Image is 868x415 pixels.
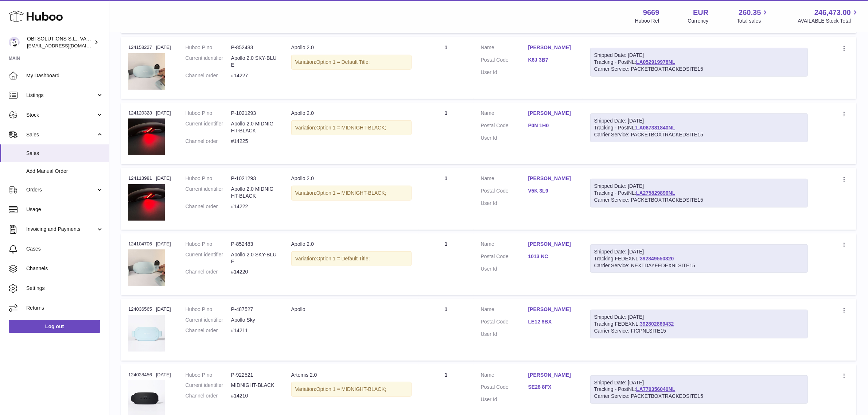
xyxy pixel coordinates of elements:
[26,186,96,193] span: Orders
[27,43,107,49] span: [EMAIL_ADDRESS][DOMAIN_NAME]
[737,8,769,24] a: 260.35 Total sales
[26,72,104,79] span: My Dashboard
[814,8,851,18] span: 246,473.00
[26,112,96,119] span: Stock
[594,197,804,203] div: Carrier Service: PACKETBOXTRACKEDSITE15
[291,186,412,201] div: Variation:
[291,306,412,313] div: Apollo
[26,285,104,292] span: Settings
[231,241,277,248] dd: P-852483
[316,125,386,131] span: Option 1 = MIDNIGHT-BLACK;
[186,44,231,51] dt: Huboo P no
[26,150,104,157] span: Sales
[231,251,277,265] dd: Apollo 2.0 SKY-BLUE
[186,175,231,182] dt: Huboo P no
[186,186,231,199] dt: Current identifier
[231,138,277,145] dd: #14225
[528,57,576,63] a: K6J 3B7
[594,314,804,321] div: Shipped Date: [DATE]
[186,55,231,69] dt: Current identifier
[528,384,576,391] a: SE28 8FX
[316,256,370,261] span: Option 1 = Default Title;
[128,184,165,221] img: 96691737388559.jpg
[594,327,804,334] div: Carrier Service: FICPNLSITE15
[590,310,808,338] div: Tracking FEDEXNL:
[590,375,808,404] div: Tracking - PostNL:
[128,53,165,90] img: 96691697548169.jpg
[26,168,104,175] span: Add Manual Order
[481,318,528,327] dt: Postal Code
[26,226,96,233] span: Invoicing and Payments
[231,120,277,134] dd: Apollo 2.0 MIDNIGHT-BLACK
[419,102,474,164] td: 1
[594,52,804,59] div: Shipped Date: [DATE]
[231,372,277,379] dd: P-922521
[419,168,474,229] td: 1
[186,372,231,379] dt: Huboo P no
[186,72,231,79] dt: Channel order
[481,372,528,380] dt: Name
[590,48,808,77] div: Tracking - PostNL:
[594,262,804,269] div: Carrier Service: NEXTDAYFEDEXNLSITE15
[316,386,386,392] span: Option 1 = MIDNIGHT-BLACK;
[26,206,104,213] span: Usage
[528,175,576,182] a: [PERSON_NAME]
[481,265,528,272] dt: User Id
[231,317,277,323] dd: Apollo Sky
[481,241,528,249] dt: Name
[528,241,576,248] a: [PERSON_NAME]
[636,125,675,131] a: LA067381840NL
[635,18,659,24] div: Huboo Ref
[636,386,675,392] a: LA770356040NL
[528,122,576,129] a: P0N 1H0
[636,59,675,65] a: LA052919978NL
[590,179,808,207] div: Tracking - PostNL:
[528,372,576,379] a: [PERSON_NAME]
[26,92,96,99] span: Listings
[481,175,528,184] dt: Name
[481,135,528,141] dt: User Id
[231,110,277,117] dd: P-1021293
[594,131,804,138] div: Carrier Service: PACKETBOXTRACKEDSITE15
[594,183,804,190] div: Shipped Date: [DATE]
[231,306,277,313] dd: P-487527
[231,175,277,182] dd: P-1021293
[291,251,412,266] div: Variation:
[128,110,171,116] div: 124120328 | [DATE]
[128,241,171,247] div: 124104706 | [DATE]
[528,44,576,51] a: [PERSON_NAME]
[27,35,93,49] div: OBI SOLUTIONS S.L., VAT: B70911078
[594,117,804,124] div: Shipped Date: [DATE]
[231,186,277,199] dd: Apollo 2.0 MIDNIGHT-BLACK
[186,327,231,334] dt: Channel order
[186,110,231,117] dt: Huboo P no
[231,382,277,389] dd: MIDNIGHT-BLACK
[186,392,231,399] dt: Channel order
[481,306,528,315] dt: Name
[231,392,277,399] dd: #14210
[528,110,576,117] a: [PERSON_NAME]
[590,113,808,142] div: Tracking - PostNL:
[481,396,528,403] dt: User Id
[186,120,231,134] dt: Current identifier
[128,175,171,182] div: 124113981 | [DATE]
[231,72,277,79] dd: #14227
[636,190,675,196] a: LA275829896NL
[186,317,231,323] dt: Current identifier
[9,320,100,333] a: Log out
[798,8,859,24] a: 246,473.00 AVAILABLE Stock Total
[231,268,277,275] dd: #14220
[419,299,474,360] td: 1
[316,59,370,65] span: Option 1 = Default Title;
[291,372,412,379] div: Artemis 2.0
[128,306,171,313] div: 124036565 | [DATE]
[528,306,576,313] a: [PERSON_NAME]
[291,120,412,135] div: Variation:
[481,253,528,262] dt: Postal Code
[594,66,804,73] div: Carrier Service: PACKETBOXTRACKEDSITE15
[594,248,804,255] div: Shipped Date: [DATE]
[688,18,709,24] div: Currency
[291,44,412,51] div: Apollo 2.0
[26,245,104,252] span: Cases
[186,251,231,265] dt: Current identifier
